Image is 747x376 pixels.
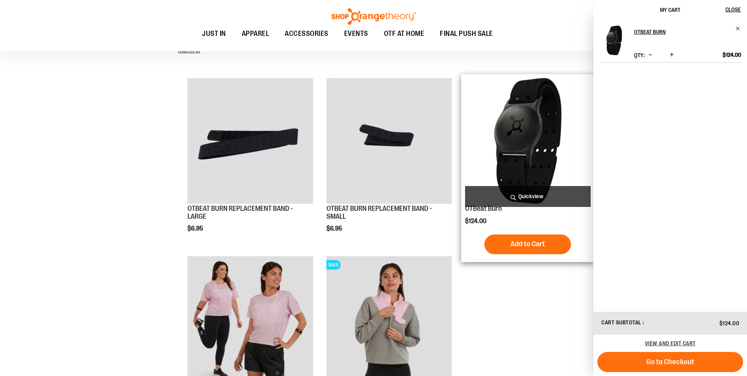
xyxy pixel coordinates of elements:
[326,78,452,203] img: OTBEAT BURN REPLACEMENT BAND - SMALL
[187,78,313,205] a: OTBEAT BURN REPLACEMENT BAND - LARGE
[634,26,730,38] h2: OTBeat Burn
[326,205,432,220] a: OTBEAT BURN REPLACEMENT BAND - SMALL
[599,26,629,55] img: OTBeat Burn
[465,78,590,203] img: Main view of OTBeat Burn 6.0-C
[326,260,341,270] span: SALE
[384,25,424,43] span: OTF AT HOME
[187,225,204,232] span: $6.95
[277,25,336,43] a: ACCESSORIES
[461,74,594,262] div: product
[465,78,590,205] a: Main view of OTBeat Burn 6.0-C
[599,26,629,60] a: OTBeat Burn
[645,340,696,346] a: View and edit cart
[376,25,432,43] a: OTF AT HOME
[184,74,317,252] div: product
[668,51,676,59] button: Increase product quantity
[202,25,226,43] span: JUST IN
[440,25,493,43] span: FINAL PUSH SALE
[647,51,654,59] button: Decrease product quantity
[326,78,452,205] a: OTBEAT BURN REPLACEMENT BAND - SMALL
[601,319,641,326] span: Cart Subtotal
[323,74,456,252] div: product
[326,225,343,232] span: $6.95
[725,6,741,13] span: Close
[634,26,741,38] a: OTBeat Burn
[465,205,502,212] a: OTBeat Burn
[723,51,741,58] span: $124.00
[646,357,694,366] span: Go to Checkout
[735,26,741,32] a: Remove item
[432,25,501,43] a: FINAL PUSH SALE
[344,25,368,43] span: EVENTS
[187,205,293,220] a: OTBEAT BURN REPLACEMENT BAND - LARGE
[719,320,740,326] span: $124.00
[187,78,313,203] img: OTBEAT BURN REPLACEMENT BAND - LARGE
[660,7,680,13] span: My Cart
[599,26,741,63] li: Product
[336,25,376,43] a: EVENTS
[194,25,234,43] a: JUST IN
[484,235,571,254] button: Add to Cart
[510,240,545,248] span: Add to Cart
[597,352,743,372] button: Go to Checkout
[285,25,328,43] span: ACCESSORIES
[634,52,645,58] label: Qty
[242,25,269,43] span: APPAREL
[234,25,277,43] a: APPAREL
[330,8,417,25] img: Shop Orangetheory
[465,186,590,207] a: Quickview
[465,218,487,225] span: $124.00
